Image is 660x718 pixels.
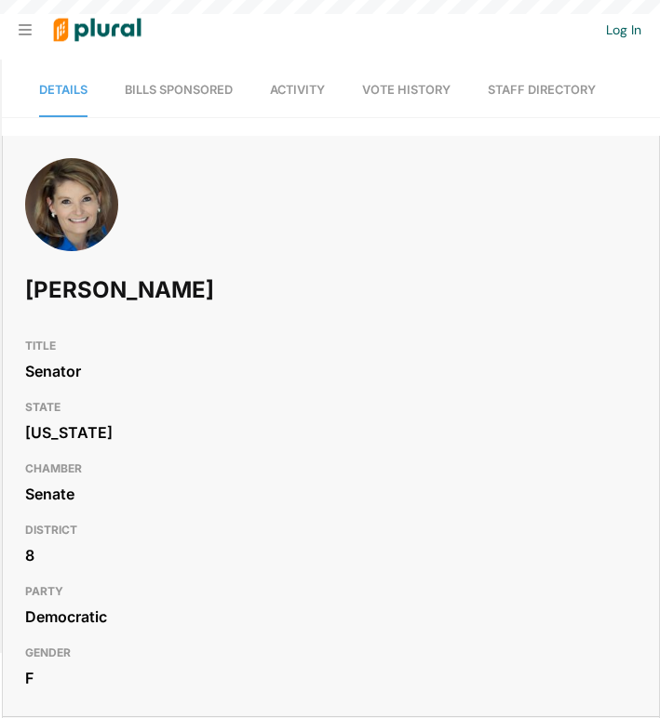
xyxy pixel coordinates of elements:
[270,83,325,97] span: Activity
[488,64,596,117] a: Staff Directory
[25,396,637,419] h3: STATE
[25,580,637,603] h3: PARTY
[362,64,451,117] a: Vote History
[39,83,88,97] span: Details
[25,458,637,480] h3: CHAMBER
[25,158,118,294] img: Headshot of Cindy Holscher
[125,64,233,117] a: Bills Sponsored
[606,21,641,38] a: Log In
[125,83,233,97] span: Bills Sponsored
[39,1,155,60] img: Logo for Plural
[25,642,637,664] h3: GENDER
[39,64,88,117] a: Details
[362,83,451,97] span: Vote History
[25,519,637,541] h3: DISTRICT
[25,541,637,569] div: 8
[270,64,325,117] a: Activity
[25,419,637,446] div: [US_STATE]
[25,262,392,318] h1: [PERSON_NAME]
[25,357,637,385] div: Senator
[25,335,637,357] h3: TITLE
[25,480,637,508] div: Senate
[25,664,637,692] div: F
[25,603,637,631] div: Democratic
